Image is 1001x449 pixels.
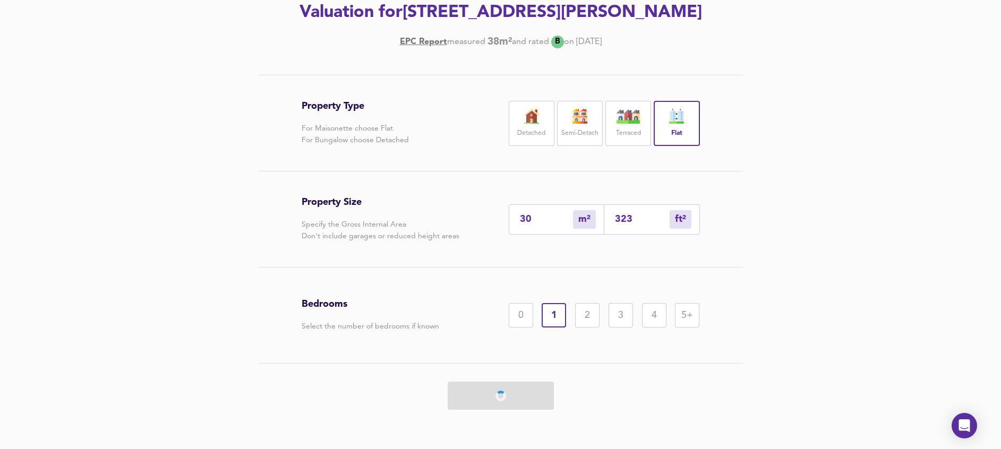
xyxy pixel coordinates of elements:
[400,36,602,48] div: [DATE]
[518,109,545,124] img: house-icon
[509,101,554,146] div: Detached
[615,214,670,225] input: Sqft
[567,109,593,124] img: house-icon
[564,36,574,48] div: on
[302,100,409,112] h3: Property Type
[615,109,641,124] img: house-icon
[302,123,409,146] p: For Maisonette choose Flat For Bungalow choose Detached
[400,36,447,48] a: EPC Report
[487,36,512,48] b: 38 m²
[509,303,533,327] div: 0
[952,413,977,438] div: Open Intercom Messenger
[573,210,596,229] div: m²
[557,101,603,146] div: Semi-Detach
[447,36,485,48] div: measured
[575,303,600,327] div: 2
[302,196,459,208] h3: Property Size
[517,127,545,140] label: Detached
[663,109,690,124] img: flat-icon
[616,127,641,140] label: Terraced
[302,321,439,332] p: Select the number of bedrooms if known
[302,298,439,310] h3: Bedrooms
[670,210,691,229] div: m²
[561,127,598,140] label: Semi-Detach
[512,36,549,48] div: and rated
[609,303,633,327] div: 3
[671,127,682,140] label: Flat
[642,303,666,327] div: 4
[654,101,699,146] div: Flat
[605,101,651,146] div: Terraced
[551,36,564,48] div: B
[675,303,699,327] div: 5+
[542,303,566,327] div: 1
[200,1,801,24] h2: Valuation for [STREET_ADDRESS][PERSON_NAME]
[302,219,459,242] p: Specify the Gross Internal Area Don't include garages or reduced height areas
[520,214,573,225] input: Enter sqm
